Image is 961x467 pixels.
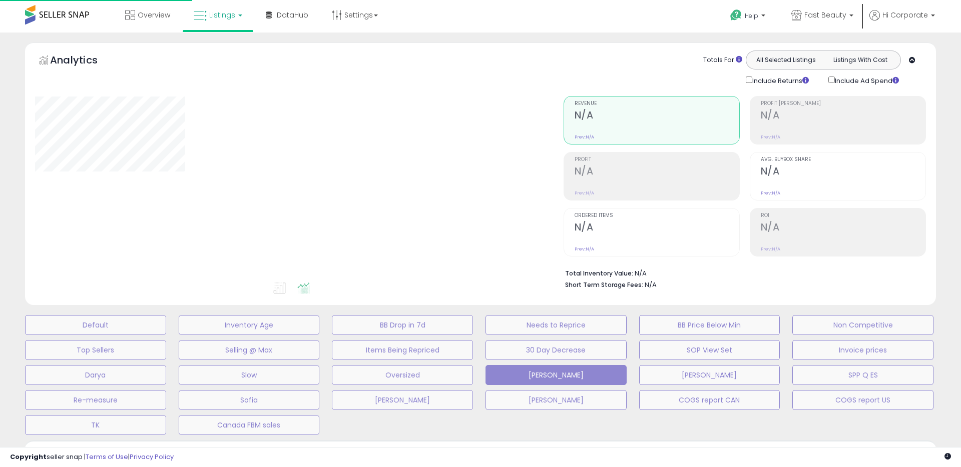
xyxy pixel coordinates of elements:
[761,101,925,106] span: Profit [PERSON_NAME]
[639,365,780,385] button: [PERSON_NAME]
[792,340,933,360] button: Invoice prices
[565,269,633,277] b: Total Inventory Value:
[804,10,846,20] span: Fast Beauty
[761,165,925,179] h2: N/A
[575,190,594,196] small: Prev: N/A
[749,53,823,66] button: All Selected Listings
[639,340,780,360] button: SOP View Set
[277,10,308,20] span: DataHub
[25,415,166,435] button: TK
[575,246,594,252] small: Prev: N/A
[823,53,897,66] button: Listings With Cost
[645,280,657,289] span: N/A
[25,340,166,360] button: Top Sellers
[792,390,933,410] button: COGS report US
[792,315,933,335] button: Non Competitive
[745,11,758,20] span: Help
[703,55,742,65] div: Totals For
[761,157,925,162] span: Avg. Buybox Share
[25,390,166,410] button: Re-measure
[761,109,925,123] h2: N/A
[761,246,780,252] small: Prev: N/A
[761,134,780,140] small: Prev: N/A
[565,266,918,278] li: N/A
[179,340,320,360] button: Selling @ Max
[738,74,821,86] div: Include Returns
[575,109,739,123] h2: N/A
[332,340,473,360] button: Items Being Repriced
[332,390,473,410] button: [PERSON_NAME]
[10,452,174,462] div: seller snap | |
[332,315,473,335] button: BB Drop in 7d
[138,10,170,20] span: Overview
[10,452,47,461] strong: Copyright
[869,10,935,32] a: Hi Corporate
[575,101,739,106] span: Revenue
[575,213,739,218] span: Ordered Items
[575,221,739,235] h2: N/A
[179,365,320,385] button: Slow
[761,190,780,196] small: Prev: N/A
[882,10,928,20] span: Hi Corporate
[179,315,320,335] button: Inventory Age
[575,134,594,140] small: Prev: N/A
[25,365,166,385] button: Darya
[565,280,643,289] b: Short Term Storage Fees:
[761,221,925,235] h2: N/A
[486,390,627,410] button: [PERSON_NAME]
[639,315,780,335] button: BB Price Below Min
[179,415,320,435] button: Canada FBM sales
[792,365,933,385] button: SPP Q ES
[639,390,780,410] button: COGS report CAN
[486,340,627,360] button: 30 Day Decrease
[486,365,627,385] button: [PERSON_NAME]
[722,1,775,32] a: Help
[50,53,117,69] h5: Analytics
[821,74,915,86] div: Include Ad Spend
[332,365,473,385] button: Oversized
[179,390,320,410] button: Sofia
[575,157,739,162] span: Profit
[486,315,627,335] button: Needs to Reprice
[209,10,235,20] span: Listings
[575,165,739,179] h2: N/A
[25,315,166,335] button: Default
[761,213,925,218] span: ROI
[730,9,742,21] i: Get Help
